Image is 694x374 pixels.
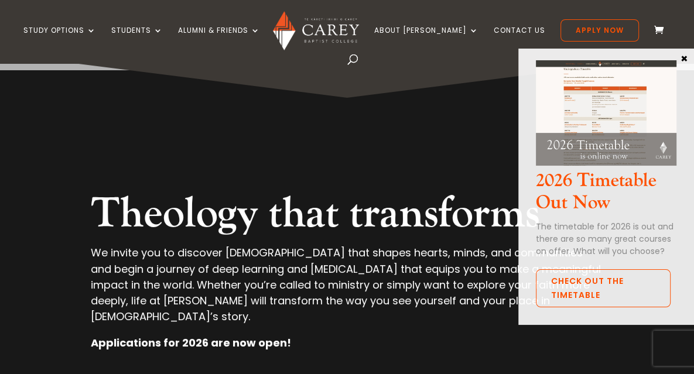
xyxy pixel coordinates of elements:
img: 2026 Timetable [536,60,676,166]
a: Apply Now [560,19,639,42]
a: Check out the Timetable [536,269,671,308]
p: The timetable for 2026 is out and there are so many great courses on offer. What will you choose? [536,221,676,258]
a: Study Options [23,26,96,54]
strong: Applications for 2026 are now open! [91,335,291,350]
p: We invite you to discover [DEMOGRAPHIC_DATA] that shapes hearts, minds, and communities and begin... [91,245,604,335]
img: Carey Baptist College [273,11,359,50]
button: Close [678,53,690,63]
a: About [PERSON_NAME] [374,26,478,54]
a: 2026 Timetable [536,156,676,169]
a: Alumni & Friends [178,26,260,54]
a: Contact Us [494,26,545,54]
a: Students [111,26,163,54]
h2: Theology that transforms [91,188,604,245]
h3: 2026 Timetable Out Now [536,170,676,221]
